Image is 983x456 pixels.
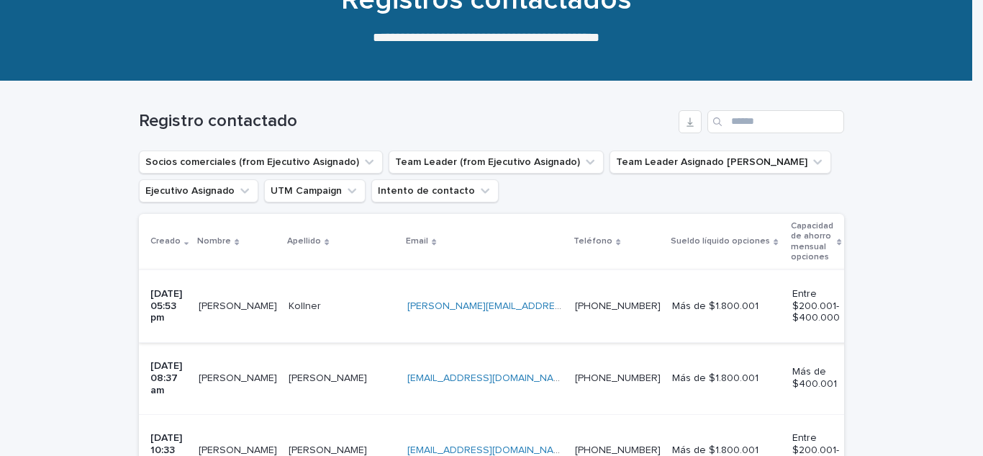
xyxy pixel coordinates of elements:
[139,179,258,202] button: Ejecutivo Asignado
[371,179,499,202] button: Intento de contacto
[707,110,844,133] input: Search
[575,445,661,455] a: [PHONE_NUMBER]
[792,288,840,324] p: Entre $200.001- $400.000
[574,233,612,249] p: Teléfono
[139,111,673,132] h1: Registro contactado
[199,370,280,385] p: [PERSON_NAME]
[289,370,370,385] p: [PERSON_NAME]
[671,233,770,249] p: Sueldo líquido opciones
[575,301,661,311] a: [PHONE_NUMBER]
[407,301,727,311] a: [PERSON_NAME][EMAIL_ADDRESS][PERSON_NAME][DOMAIN_NAME]
[150,360,187,396] p: [DATE] 08:37 am
[407,373,570,383] a: [EMAIL_ADDRESS][DOMAIN_NAME]
[406,233,428,249] p: Email
[287,233,321,249] p: Apellido
[407,445,570,455] a: [EMAIL_ADDRESS][DOMAIN_NAME]
[197,233,231,249] p: Nombre
[610,151,831,174] button: Team Leader Asignado LLamados
[139,151,383,174] button: Socios comerciales (from Ejecutivo Asignado)
[199,298,280,313] p: [PERSON_NAME]
[389,151,604,174] button: Team Leader (from Ejecutivo Asignado)
[575,373,661,383] a: [PHONE_NUMBER]
[289,298,324,313] p: Kollner
[791,218,833,266] p: Capacidad de ahorro mensual opciones
[672,300,781,313] p: Más de $1.800.001
[792,366,840,390] p: Más de $400.001
[264,179,366,202] button: UTM Campaign
[150,288,187,324] p: [DATE] 05:53 pm
[672,372,781,385] p: Más de $1.800.001
[150,233,181,249] p: Creado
